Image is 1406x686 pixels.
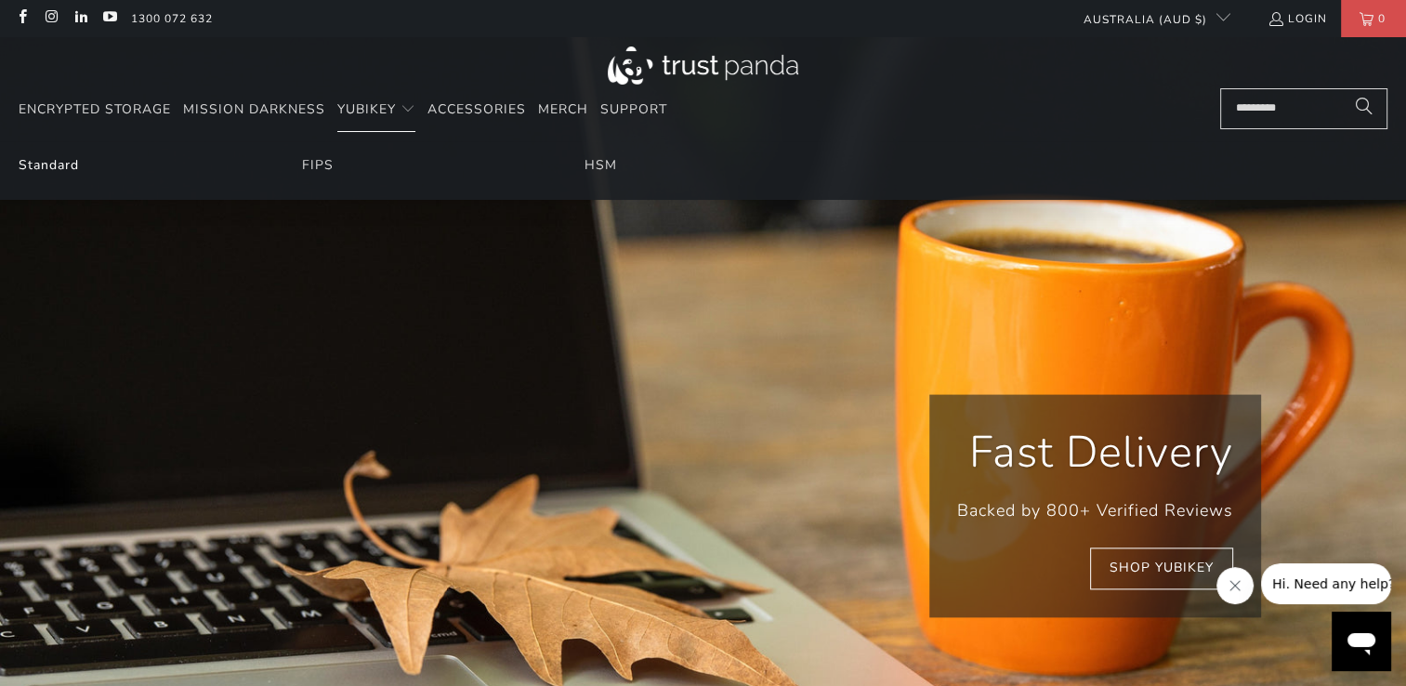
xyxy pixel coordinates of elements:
[14,11,30,26] a: Trust Panda Australia on Facebook
[19,100,171,118] span: Encrypted Storage
[131,8,213,29] a: 1300 072 632
[1268,8,1327,29] a: Login
[302,156,334,174] a: FIPS
[427,88,526,132] a: Accessories
[11,13,134,28] span: Hi. Need any help?
[337,100,396,118] span: YubiKey
[538,100,588,118] span: Merch
[19,156,79,174] a: Standard
[427,100,526,118] span: Accessories
[72,11,88,26] a: Trust Panda Australia on LinkedIn
[585,156,617,174] a: HSM
[1332,612,1391,671] iframe: Button to launch messaging window
[19,88,667,132] nav: Translation missing: en.navigation.header.main_nav
[1261,563,1391,604] iframe: Message from company
[538,88,588,132] a: Merch
[600,88,667,132] a: Support
[101,11,117,26] a: Trust Panda Australia on YouTube
[1341,88,1387,129] button: Search
[608,46,798,85] img: Trust Panda Australia
[957,498,1233,525] p: Backed by 800+ Verified Reviews
[1216,567,1254,604] iframe: Close message
[19,88,171,132] a: Encrypted Storage
[43,11,59,26] a: Trust Panda Australia on Instagram
[337,88,415,132] summary: YubiKey
[957,423,1233,484] p: Fast Delivery
[183,88,325,132] a: Mission Darkness
[600,100,667,118] span: Support
[1090,547,1233,589] a: Shop YubiKey
[1220,88,1387,129] input: Search...
[183,100,325,118] span: Mission Darkness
